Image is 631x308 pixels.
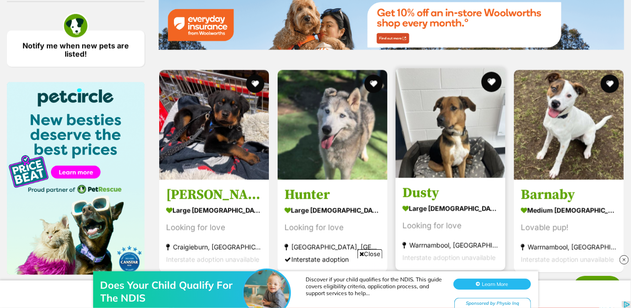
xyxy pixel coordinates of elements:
img: Does Your Child Qualify For The NDIS [244,17,290,63]
button: favourite [600,74,619,93]
strong: large [DEMOGRAPHIC_DATA] Dog [402,202,498,215]
a: Barnaby medium [DEMOGRAPHIC_DATA] Dog Lovable pup! Warrnambool, [GEOGRAPHIC_DATA] Interstate adop... [514,179,624,272]
button: favourite [246,74,264,93]
img: Dusty - New Zealand Huntaway Dog [396,68,505,178]
h3: Dusty [402,184,498,202]
img: Barnaby - Staffordshire Bull Terrier Dog [514,70,624,179]
div: Looking for love [166,221,262,234]
a: Hunter large [DEMOGRAPHIC_DATA] Dog Looking for love [GEOGRAPHIC_DATA], [GEOGRAPHIC_DATA] Interst... [278,179,387,272]
span: Close [357,249,382,258]
img: Pet Circle promo banner [7,82,145,274]
a: [PERSON_NAME] large [DEMOGRAPHIC_DATA] Dog Looking for love Craigieburn, [GEOGRAPHIC_DATA] Inters... [159,179,269,272]
strong: Craigieburn, [GEOGRAPHIC_DATA] [166,241,262,253]
img: consumer-privacy-logo.png [1,1,8,8]
div: Sponsored by Physio Inq [454,45,531,56]
a: Notify me when new pets are listed! [7,30,145,67]
div: Looking for love [285,221,380,234]
button: Learn More [453,26,531,37]
div: Does Your Child Qualify For The NDIS [101,26,247,51]
a: Dusty large [DEMOGRAPHIC_DATA] Dog Looking for love Warrnambool, [GEOGRAPHIC_DATA] Interstate ado... [396,177,505,270]
strong: Warrnambool, [GEOGRAPHIC_DATA] [521,241,617,253]
strong: medium [DEMOGRAPHIC_DATA] Dog [521,203,617,217]
strong: large [DEMOGRAPHIC_DATA] Dog [166,203,262,217]
button: favourite [364,74,382,93]
div: Lovable pup! [521,221,617,234]
h3: [PERSON_NAME] [166,186,262,203]
div: Looking for love [402,219,498,232]
img: Cody - Rottweiler Dog [159,70,269,179]
div: Discover if your child qualifies for the NDIS. This guide covers eligibility criteria, applicatio... [306,23,444,44]
h3: Barnaby [521,186,617,203]
strong: Warrnambool, [GEOGRAPHIC_DATA] [402,239,498,251]
strong: large [DEMOGRAPHIC_DATA] Dog [285,203,380,217]
button: favourite [481,72,502,92]
strong: [GEOGRAPHIC_DATA], [GEOGRAPHIC_DATA] [285,241,380,253]
h3: Hunter [285,186,380,203]
img: Hunter - Siberian Husky Dog [278,70,387,179]
img: close_rtb.svg [620,255,629,264]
